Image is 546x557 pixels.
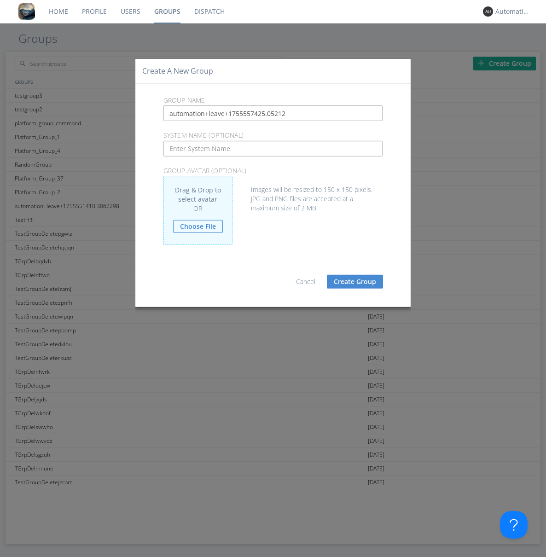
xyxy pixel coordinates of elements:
p: Group Avatar (optional) [157,165,390,175]
input: Enter System Name [163,140,383,156]
div: Images will be resized to 150 x 150 pixels. JPG and PNG files are accepted at a maximum size of 2... [163,176,383,213]
button: Create Group [327,275,383,289]
div: Drag & Drop to select avatar [163,176,232,245]
h4: Create a New Group [142,66,213,76]
p: Group Name [157,95,390,105]
img: 8ff700cf5bab4eb8a436322861af2272 [18,3,35,20]
p: System Name (optional) [157,130,390,140]
div: Automation+0004 [495,7,530,16]
a: Cancel [296,277,315,286]
div: OR [173,204,223,213]
img: 373638.png [483,6,493,17]
a: Choose File [173,220,223,233]
input: Enter Group Name [163,105,383,121]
